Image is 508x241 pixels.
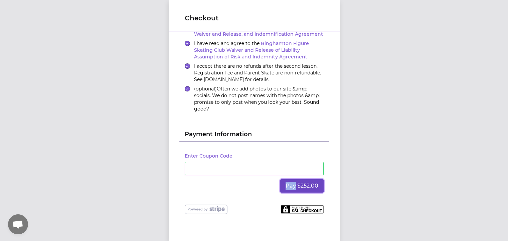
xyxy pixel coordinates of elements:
[185,13,324,23] h1: Checkout
[194,85,324,112] label: Often we add photos to our site &amp; socials. We do not post names with the photos &amp; promise...
[281,205,324,214] img: Fully secured SSL checkout
[194,86,217,92] span: (optional)
[194,40,309,60] a: Binghamton Figure Skating Club Waiver and Release of Liability Assumption of Risk and Indemnity A...
[8,214,28,234] a: Open chat
[185,130,324,142] h2: Payment Information
[185,153,232,159] button: Enter Coupon Code
[194,63,324,83] label: I accept there are no refunds after the second lesson. Registration Fee and Parent Skate are non-...
[194,40,309,60] span: I have read and agree to the
[189,166,319,172] iframe: Secure card payment input frame
[280,179,324,193] button: Pay $252.00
